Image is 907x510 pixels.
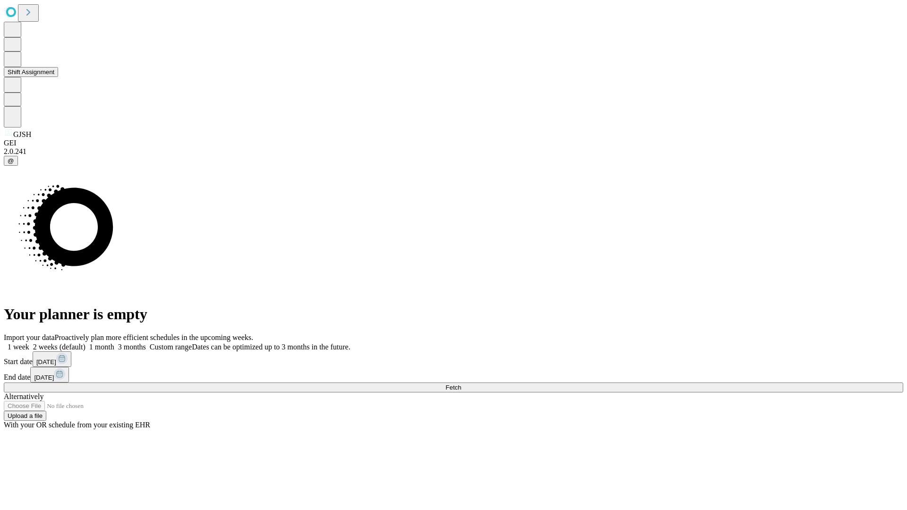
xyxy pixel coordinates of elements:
[192,343,350,351] span: Dates can be optimized up to 3 months in the future.
[4,411,46,421] button: Upload a file
[13,130,31,138] span: GJSH
[4,351,903,367] div: Start date
[150,343,192,351] span: Custom range
[4,367,903,382] div: End date
[34,374,54,381] span: [DATE]
[4,333,55,341] span: Import your data
[89,343,114,351] span: 1 month
[118,343,146,351] span: 3 months
[30,367,69,382] button: [DATE]
[4,67,58,77] button: Shift Assignment
[8,157,14,164] span: @
[33,351,71,367] button: [DATE]
[4,139,903,147] div: GEI
[8,343,29,351] span: 1 week
[445,384,461,391] span: Fetch
[4,156,18,166] button: @
[4,382,903,392] button: Fetch
[4,392,43,400] span: Alternatively
[4,147,903,156] div: 2.0.241
[4,421,150,429] span: With your OR schedule from your existing EHR
[36,358,56,365] span: [DATE]
[33,343,86,351] span: 2 weeks (default)
[55,333,253,341] span: Proactively plan more efficient schedules in the upcoming weeks.
[4,306,903,323] h1: Your planner is empty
